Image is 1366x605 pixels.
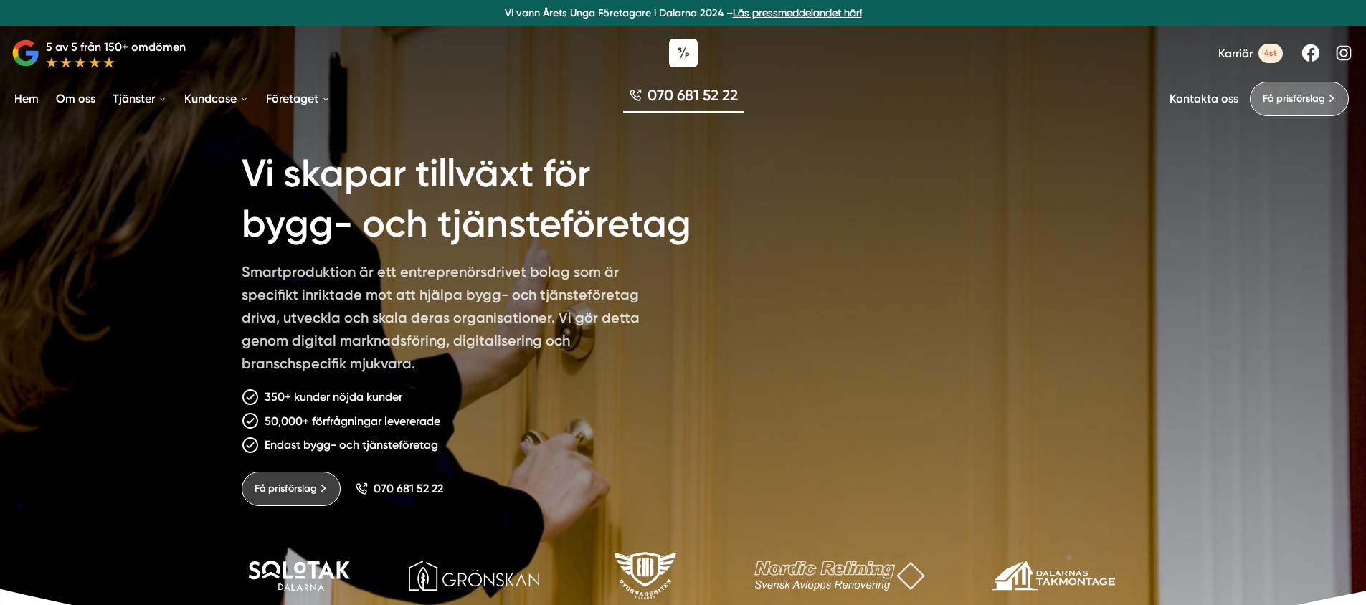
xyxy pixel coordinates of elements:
[1263,91,1325,107] span: Få prisförslag
[46,38,186,56] p: 5 av 5 från 150+ omdömen
[53,80,98,117] a: Om oss
[1250,82,1349,116] a: Få prisförslag
[265,436,438,454] p: Endast bygg- och tjänsteföretag
[242,132,743,260] h1: Vi skapar tillväxt för bygg- och tjänsteföretag
[242,472,341,506] a: Få prisförslag
[6,6,1360,20] p: Vi vann Årets Unga Företagare i Dalarna 2024 –
[1218,44,1283,63] a: Karriär 4st
[181,80,252,117] a: Kundcase
[1258,44,1283,63] span: 4st
[733,7,862,19] a: Läs pressmeddelandet här!
[374,482,443,495] span: 070 681 52 22
[263,80,333,117] a: Företaget
[242,260,655,381] p: Smartproduktion är ett entreprenörsdrivet bolag som är specifikt inriktade mot att hjälpa bygg- o...
[648,85,738,105] span: 070 681 52 22
[1218,47,1253,60] span: Karriär
[11,80,42,117] a: Hem
[110,80,170,117] a: Tjänster
[265,412,440,430] p: 50,000+ förfrågningar levererade
[1170,92,1238,105] a: Kontakta oss
[355,482,443,495] a: 070 681 52 22
[255,481,317,497] span: Få prisförslag
[623,85,744,113] a: 070 681 52 22
[265,388,402,406] p: 350+ kunder nöjda kunder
